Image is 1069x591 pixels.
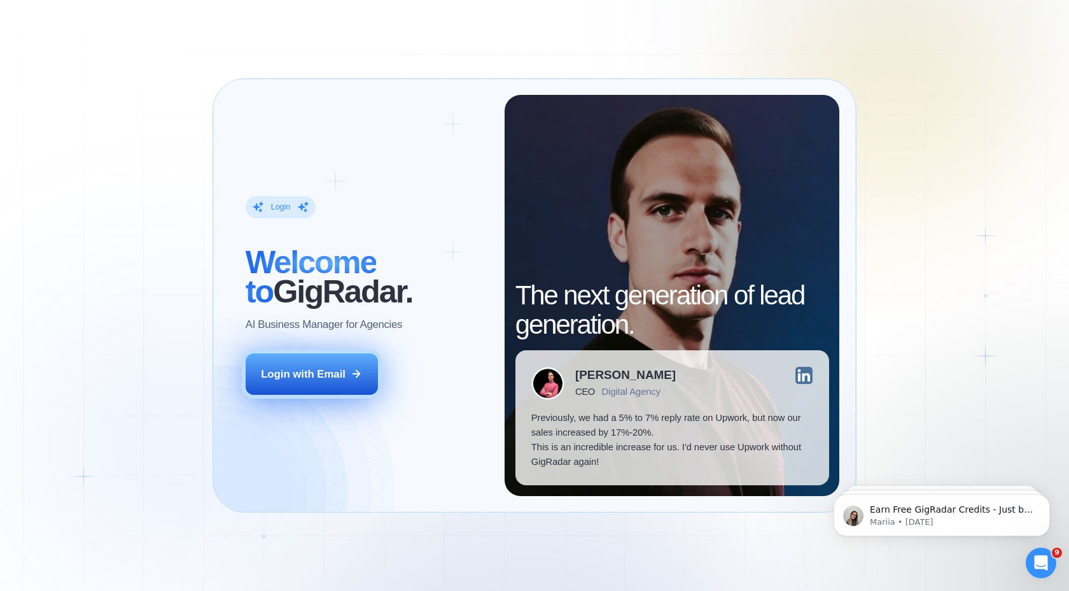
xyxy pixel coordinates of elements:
[531,411,813,469] p: Previously, we had a 5% to 7% reply rate on Upwork, but now our sales increased by 17%-20%. This ...
[575,387,595,397] div: CEO
[1052,548,1062,558] span: 9
[246,244,377,310] span: Welcome to
[575,369,676,381] div: [PERSON_NAME]
[601,387,660,397] div: Digital Agency
[246,317,402,332] p: AI Business Manager for Agencies
[246,248,489,306] h2: ‍ GigRadar.
[271,202,291,213] div: Login
[515,281,829,339] h2: The next generation of lead generation.
[1026,548,1056,578] iframe: Intercom live chat
[814,467,1069,557] iframe: Intercom notifications message
[246,353,378,395] button: Login with Email
[261,367,346,381] div: Login with Email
